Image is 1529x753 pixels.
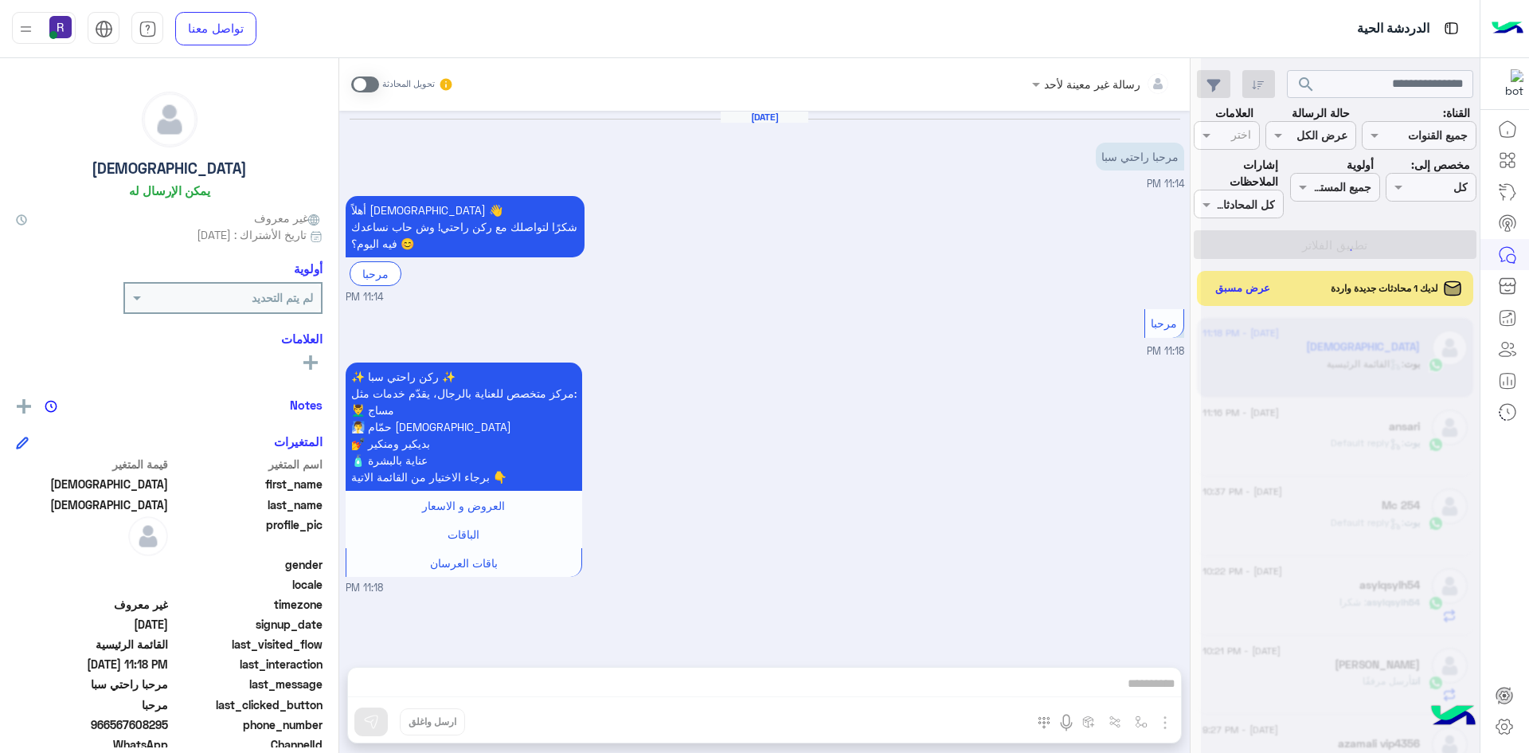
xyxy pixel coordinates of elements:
[16,716,168,733] span: 966567608295
[721,112,808,123] h6: [DATE]
[1151,316,1177,330] span: مرحبا
[254,210,323,226] span: غير معروف
[171,656,323,673] span: last_interaction
[95,20,113,38] img: tab
[346,196,585,257] p: 12/8/2025, 11:14 PM
[16,736,168,753] span: 2
[346,581,383,596] span: 11:18 PM
[16,616,168,633] span: 2025-08-12T20:14:58.713Z
[171,616,323,633] span: signup_date
[350,261,401,286] div: مرحبا
[16,636,168,653] span: القائمة الرئيسية
[1357,18,1429,40] p: الدردشة الحية
[171,736,323,753] span: ChannelId
[92,159,247,178] h5: [DEMOGRAPHIC_DATA]
[197,226,307,243] span: تاريخ الأشتراك : [DATE]
[346,363,582,491] p: 12/8/2025, 11:18 PM
[45,400,57,413] img: notes
[382,78,435,91] small: تحويل المحادثة
[131,12,163,45] a: tab
[274,434,323,449] h6: المتغيرات
[175,12,256,45] a: تواصل معنا
[143,92,197,147] img: defaultAdmin.png
[1492,12,1523,45] img: Logo
[16,596,168,613] span: غير معروف
[171,636,323,653] span: last_visited_flow
[171,556,323,573] span: gender
[129,183,210,198] h6: يمكن الإرسال له
[171,576,323,593] span: locale
[139,20,157,38] img: tab
[16,556,168,573] span: null
[1425,689,1481,745] img: hulul-logo.png
[16,19,36,39] img: profile
[171,516,323,553] span: profile_pic
[171,696,323,713] span: last_clicked_button
[171,456,323,473] span: اسم المتغير
[1147,345,1184,357] span: 11:18 PM
[171,676,323,692] span: last_message
[16,496,168,513] span: اللہ سبحان اللہ
[1194,230,1476,259] button: تطبيق الفلاتر
[1147,178,1184,190] span: 11:14 PM
[17,399,31,414] img: add
[1096,143,1184,171] p: 12/8/2025, 11:14 PM
[1495,69,1523,98] img: 322853014244696
[16,331,323,346] h6: العلامات
[16,696,168,713] span: مرحبا
[400,708,465,735] button: ارسل واغلق
[430,556,498,570] span: باقات العرسان
[1231,126,1253,147] div: اختر
[346,290,383,305] span: 11:14 PM
[422,499,505,512] span: العروض و الاسعار
[171,496,323,513] span: last_name
[16,676,168,692] span: مرحبا راحتي سبا
[1194,156,1278,190] label: إشارات الملاحظات
[294,261,323,276] h6: أولوية
[1441,18,1461,38] img: tab
[171,476,323,492] span: first_name
[171,596,323,613] span: timezone
[16,656,168,673] span: 2025-08-12T20:18:27.407Z
[171,716,323,733] span: phone_number
[16,476,168,492] span: سبحان
[448,527,479,541] span: الباقات
[16,576,168,593] span: null
[49,16,72,38] img: userImage
[290,398,323,412] h6: Notes
[1326,236,1354,264] div: loading...
[16,456,168,473] span: قيمة المتغير
[128,516,168,556] img: defaultAdmin.png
